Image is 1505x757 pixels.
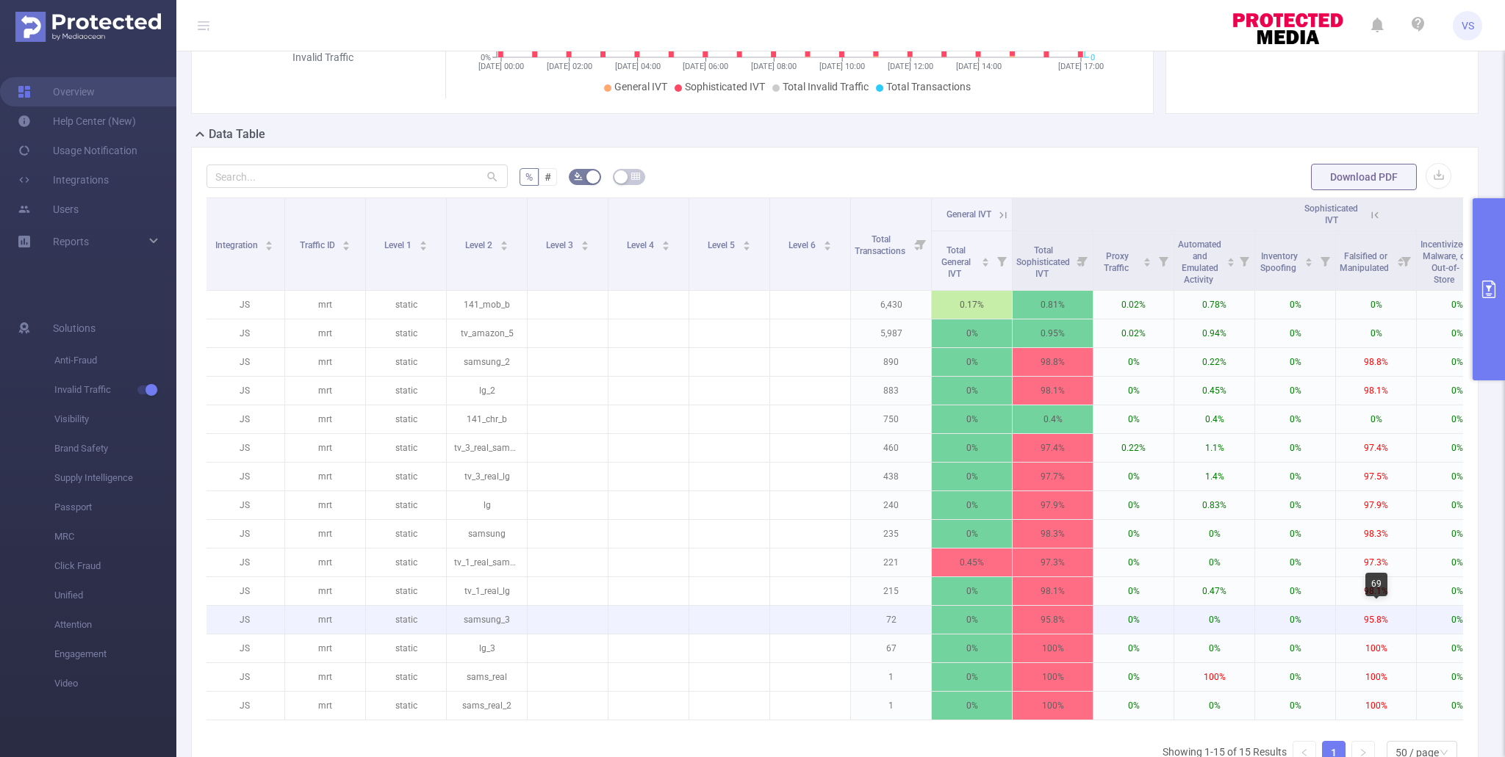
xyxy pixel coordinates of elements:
[1417,291,1497,319] p: 0%
[265,239,273,247] div: Sort
[1013,692,1093,720] p: 100%
[447,291,527,319] p: 141_mob_b
[204,692,284,720] p: JS
[685,81,765,93] span: Sophisticated IVT
[54,640,176,669] span: Engagement
[265,245,273,249] i: icon: caret-down
[285,606,365,634] p: mrt
[932,291,1012,319] p: 0.17%
[631,172,640,181] i: icon: table
[581,239,589,243] i: icon: caret-up
[1417,377,1497,405] p: 0%
[1336,634,1416,662] p: 100%
[1336,548,1416,576] p: 97.3%
[851,491,931,519] p: 240
[1174,405,1254,433] p: 0.4%
[823,245,831,249] i: icon: caret-down
[366,520,446,548] p: static
[932,520,1012,548] p: 0%
[1174,548,1254,576] p: 0%
[1093,606,1174,634] p: 0%
[1340,251,1391,273] span: Falsified or Manipulated
[1300,748,1309,757] i: icon: left
[751,62,797,71] tspan: [DATE] 08:00
[1013,434,1093,462] p: 97.4%
[932,606,1012,634] p: 0%
[204,377,284,405] p: JS
[419,239,427,243] i: icon: caret-up
[1417,606,1497,634] p: 0%
[204,348,284,376] p: JS
[932,692,1012,720] p: 0%
[366,548,446,576] p: static
[1174,606,1254,634] p: 0%
[1336,434,1416,462] p: 97.4%
[54,405,176,434] span: Visibility
[819,62,865,71] tspan: [DATE] 10:00
[886,81,971,93] span: Total Transactions
[204,491,284,519] p: JS
[209,126,265,143] h2: Data Table
[265,239,273,243] i: icon: caret-up
[1013,377,1093,405] p: 98.1%
[54,346,176,375] span: Anti-Fraud
[285,634,365,662] p: mrt
[366,491,446,519] p: static
[932,577,1012,605] p: 0%
[683,62,728,71] tspan: [DATE] 06:00
[932,663,1012,691] p: 0%
[823,239,832,247] div: Sort
[932,491,1012,519] p: 0%
[581,245,589,249] i: icon: caret-down
[1305,261,1313,265] i: icon: caret-down
[1311,164,1417,190] button: Download PDF
[285,520,365,548] p: mrt
[547,62,592,71] tspan: [DATE] 02:00
[1336,692,1416,720] p: 100%
[1174,348,1254,376] p: 0.22%
[1013,491,1093,519] p: 97.9%
[1304,256,1313,264] div: Sort
[1013,634,1093,662] p: 100%
[267,50,378,65] div: Invalid Traffic
[342,239,351,247] div: Sort
[1336,291,1416,319] p: 0%
[300,240,337,250] span: Traffic ID
[285,405,365,433] p: mrt
[1143,256,1152,260] i: icon: caret-up
[285,577,365,605] p: mrt
[1174,291,1254,319] p: 0.78%
[1255,606,1335,634] p: 0%
[1396,231,1416,290] i: Filter menu
[941,245,971,279] span: Total General IVT
[447,520,527,548] p: samsung
[447,377,527,405] p: lg_2
[465,240,495,250] span: Level 2
[18,136,137,165] a: Usage Notification
[204,606,284,634] p: JS
[708,240,737,250] span: Level 5
[285,463,365,490] p: mrt
[1417,520,1497,548] p: 0%
[447,405,527,433] p: 141_chr_b
[1093,634,1174,662] p: 0%
[1365,573,1387,596] div: 69
[15,12,161,42] img: Protected Media
[1058,62,1104,71] tspan: [DATE] 17:00
[1417,405,1497,433] p: 0%
[1315,231,1335,290] i: Filter menu
[1260,251,1299,273] span: Inventory Spoofing
[1174,319,1254,347] p: 0.94%
[447,634,527,662] p: lg_3
[932,319,1012,347] p: 0%
[1336,491,1416,519] p: 97.9%
[366,606,446,634] p: static
[54,610,176,640] span: Attention
[1013,291,1093,319] p: 0.81%
[285,377,365,405] p: mrt
[1417,348,1497,376] p: 0%
[285,319,365,347] p: mrt
[614,81,667,93] span: General IVT
[1016,245,1070,279] span: Total Sophisticated IVT
[1255,692,1335,720] p: 0%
